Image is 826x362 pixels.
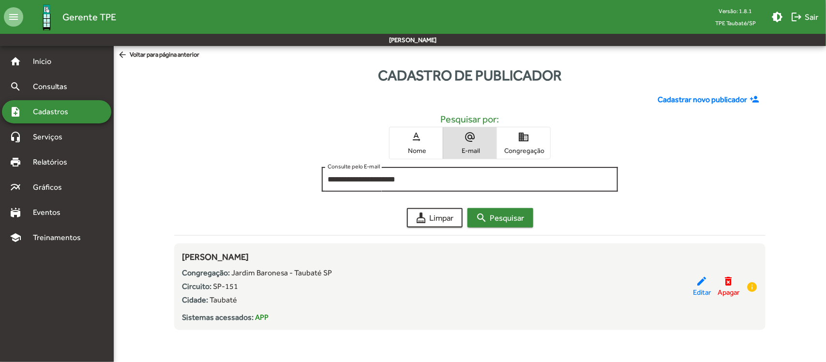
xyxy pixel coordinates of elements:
[10,106,21,118] mat-icon: note_add
[27,81,80,92] span: Consultas
[182,113,758,125] h5: Pesquisar por:
[787,8,822,26] button: Sair
[118,50,130,60] mat-icon: arrow_back
[27,56,65,67] span: Início
[27,181,75,193] span: Gráficos
[4,7,23,27] mat-icon: menu
[27,106,81,118] span: Cadastros
[10,131,21,143] mat-icon: headset_mic
[182,252,249,262] span: [PERSON_NAME]
[497,127,550,159] button: Congregação
[791,8,818,26] span: Sair
[416,209,454,226] span: Limpar
[182,268,230,277] strong: Congregação:
[467,208,533,227] button: Pesquisar
[416,212,427,224] mat-icon: cleaning_services
[10,56,21,67] mat-icon: home
[707,5,764,17] div: Versão: 1.8.1
[62,9,116,25] span: Gerente TPE
[182,282,211,291] strong: Circuito:
[27,207,74,218] span: Eventos
[182,295,208,304] strong: Cidade:
[407,208,463,227] button: Limpar
[114,64,826,86] div: Cadastro de publicador
[118,50,199,60] span: Voltar para página anterior
[213,282,238,291] span: SP-151
[27,156,80,168] span: Relatórios
[658,94,747,106] span: Cadastrar novo publicador
[210,295,237,304] span: Taubaté
[476,209,525,226] span: Pesquisar
[10,181,21,193] mat-icon: multiline_chart
[446,146,494,155] span: E-mail
[182,313,254,322] strong: Sistemas acessados:
[718,287,739,298] span: Apagar
[707,17,764,29] span: TPE Taubaté/SP
[392,146,440,155] span: Nome
[10,232,21,243] mat-icon: school
[499,146,548,155] span: Congregação
[10,207,21,218] mat-icon: stadium
[390,127,443,159] button: Nome
[31,1,62,33] img: Logo
[410,131,422,143] mat-icon: text_rotation_none
[693,287,711,298] span: Editar
[10,81,21,92] mat-icon: search
[231,268,332,277] span: Jardim Baronesa - Taubaté SP
[771,11,783,23] mat-icon: brightness_medium
[476,212,488,224] mat-icon: search
[27,131,75,143] span: Serviços
[255,313,269,322] span: APP
[518,131,529,143] mat-icon: domain
[464,131,476,143] mat-icon: alternate_email
[10,156,21,168] mat-icon: print
[791,11,802,23] mat-icon: logout
[746,281,758,293] mat-icon: info
[27,232,92,243] span: Treinamentos
[723,275,735,287] mat-icon: delete_forever
[696,275,708,287] mat-icon: edit
[750,94,762,105] mat-icon: person_add
[23,1,116,33] a: Gerente TPE
[443,127,496,159] button: E-mail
